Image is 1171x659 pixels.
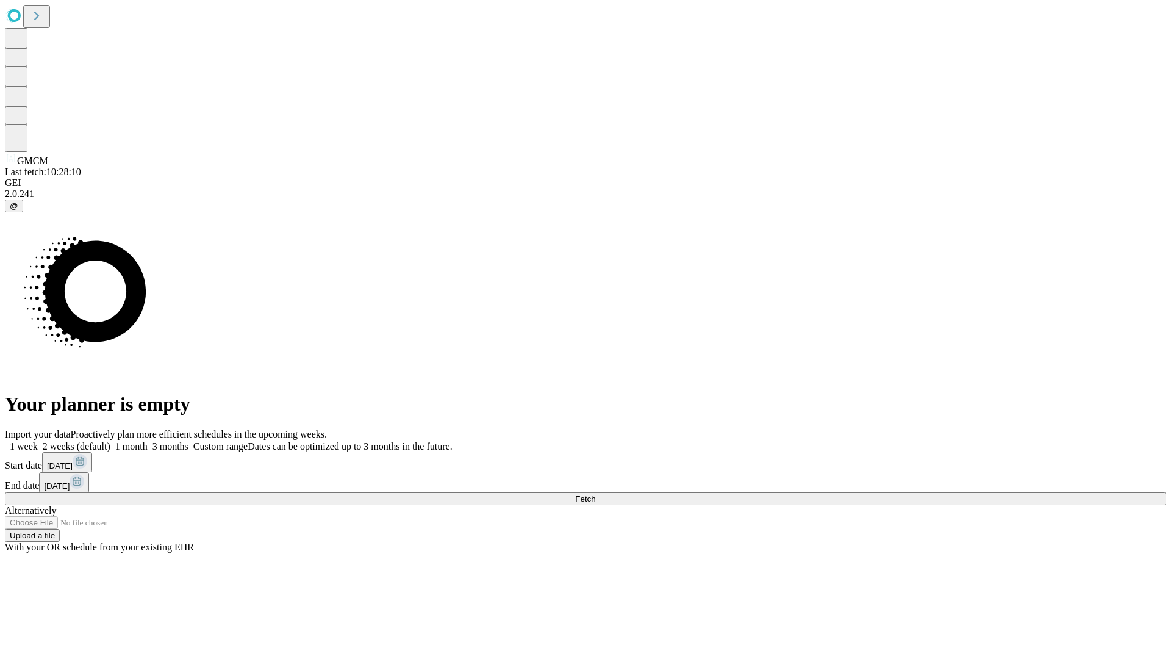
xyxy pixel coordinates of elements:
[5,492,1166,505] button: Fetch
[10,441,38,452] span: 1 week
[17,156,48,166] span: GMCM
[43,441,110,452] span: 2 weeks (default)
[248,441,452,452] span: Dates can be optimized up to 3 months in the future.
[39,472,89,492] button: [DATE]
[47,461,73,470] span: [DATE]
[10,201,18,211] span: @
[5,200,23,212] button: @
[152,441,188,452] span: 3 months
[5,472,1166,492] div: End date
[5,393,1166,416] h1: Your planner is empty
[5,542,194,552] span: With your OR schedule from your existing EHR
[5,452,1166,472] div: Start date
[5,189,1166,200] div: 2.0.241
[575,494,595,503] span: Fetch
[5,178,1166,189] div: GEI
[5,167,81,177] span: Last fetch: 10:28:10
[5,429,71,439] span: Import your data
[42,452,92,472] button: [DATE]
[193,441,248,452] span: Custom range
[44,481,70,491] span: [DATE]
[71,429,327,439] span: Proactively plan more efficient schedules in the upcoming weeks.
[115,441,148,452] span: 1 month
[5,505,56,516] span: Alternatively
[5,529,60,542] button: Upload a file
